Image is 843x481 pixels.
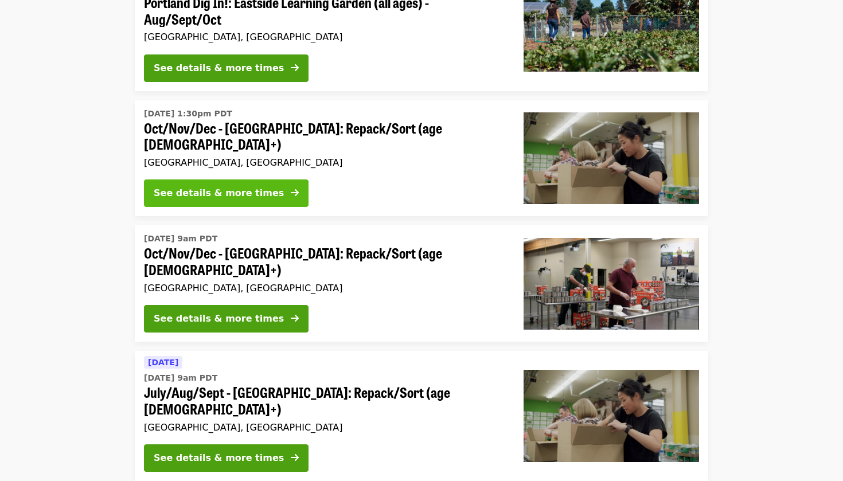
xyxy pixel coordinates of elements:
[148,358,178,367] span: [DATE]
[291,62,299,73] i: arrow-right icon
[524,370,699,462] img: July/Aug/Sept - Portland: Repack/Sort (age 8+) organized by Oregon Food Bank
[144,283,505,294] div: [GEOGRAPHIC_DATA], [GEOGRAPHIC_DATA]
[144,54,309,82] button: See details & more times
[144,384,505,417] span: July/Aug/Sept - [GEOGRAPHIC_DATA]: Repack/Sort (age [DEMOGRAPHIC_DATA]+)
[135,100,708,217] a: See details for "Oct/Nov/Dec - Portland: Repack/Sort (age 8+)"
[144,245,505,278] span: Oct/Nov/Dec - [GEOGRAPHIC_DATA]: Repack/Sort (age [DEMOGRAPHIC_DATA]+)
[524,112,699,204] img: Oct/Nov/Dec - Portland: Repack/Sort (age 8+) organized by Oregon Food Bank
[144,32,505,42] div: [GEOGRAPHIC_DATA], [GEOGRAPHIC_DATA]
[144,233,217,245] time: [DATE] 9am PDT
[144,157,505,168] div: [GEOGRAPHIC_DATA], [GEOGRAPHIC_DATA]
[154,186,284,200] div: See details & more times
[291,313,299,324] i: arrow-right icon
[135,351,708,481] a: See details for "July/Aug/Sept - Portland: Repack/Sort (age 8+)"
[291,452,299,463] i: arrow-right icon
[154,312,284,326] div: See details & more times
[144,444,309,472] button: See details & more times
[144,422,505,433] div: [GEOGRAPHIC_DATA], [GEOGRAPHIC_DATA]
[135,225,708,342] a: See details for "Oct/Nov/Dec - Portland: Repack/Sort (age 16+)"
[144,372,217,384] time: [DATE] 9am PDT
[144,108,232,120] time: [DATE] 1:30pm PDT
[291,187,299,198] i: arrow-right icon
[524,238,699,330] img: Oct/Nov/Dec - Portland: Repack/Sort (age 16+) organized by Oregon Food Bank
[154,451,284,465] div: See details & more times
[144,305,309,333] button: See details & more times
[154,61,284,75] div: See details & more times
[144,120,505,153] span: Oct/Nov/Dec - [GEOGRAPHIC_DATA]: Repack/Sort (age [DEMOGRAPHIC_DATA]+)
[144,179,309,207] button: See details & more times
